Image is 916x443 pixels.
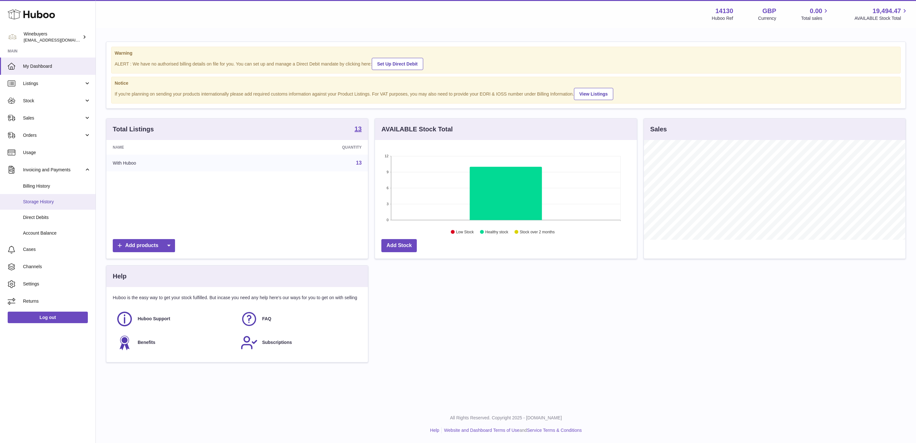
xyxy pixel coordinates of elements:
[8,312,88,323] a: Log out
[385,154,389,158] text: 12
[810,7,822,15] span: 0.00
[574,88,613,100] a: View Listings
[115,50,897,56] strong: Warning
[387,186,389,190] text: 6
[381,125,453,134] h3: AVAILABLE Stock Total
[113,272,126,281] h3: Help
[712,15,733,21] div: Huboo Ref
[23,183,91,189] span: Billing History
[24,31,81,43] div: Winebuyers
[101,415,911,421] p: All Rights Reserved. Copyright 2025 - [DOMAIN_NAME]
[106,140,244,155] th: Name
[24,37,94,43] span: [EMAIL_ADDRESS][DOMAIN_NAME]
[758,15,776,21] div: Currency
[23,132,84,138] span: Orders
[355,126,362,132] strong: 13
[23,246,91,253] span: Cases
[240,310,359,328] a: FAQ
[873,7,901,15] span: 19,494.47
[240,334,359,351] a: Subscriptions
[444,428,519,433] a: Website and Dashboard Terms of Use
[456,230,474,234] text: Low Stock
[23,298,91,304] span: Returns
[442,427,582,433] li: and
[116,310,234,328] a: Huboo Support
[113,239,175,252] a: Add products
[262,316,271,322] span: FAQ
[262,339,292,346] span: Subscriptions
[138,316,170,322] span: Huboo Support
[23,63,91,69] span: My Dashboard
[23,264,91,270] span: Channels
[23,81,84,87] span: Listings
[244,140,368,155] th: Quantity
[23,214,91,221] span: Direct Debits
[854,15,908,21] span: AVAILABLE Stock Total
[387,170,389,174] text: 9
[23,150,91,156] span: Usage
[801,15,829,21] span: Total sales
[485,230,509,234] text: Healthy stock
[106,155,244,171] td: With Huboo
[381,239,417,252] a: Add Stock
[23,281,91,287] span: Settings
[527,428,582,433] a: Service Terms & Conditions
[115,57,897,70] div: ALERT : We have no authorised billing details on file for you. You can set up and manage a Direct...
[430,428,439,433] a: Help
[138,339,155,346] span: Benefits
[762,7,776,15] strong: GBP
[355,126,362,133] a: 13
[387,218,389,222] text: 0
[23,230,91,236] span: Account Balance
[854,7,908,21] a: 19,494.47 AVAILABLE Stock Total
[520,230,555,234] text: Stock over 2 months
[116,334,234,351] a: Benefits
[356,160,362,166] a: 13
[715,7,733,15] strong: 14130
[113,125,154,134] h3: Total Listings
[23,199,91,205] span: Storage History
[115,80,897,86] strong: Notice
[23,98,84,104] span: Stock
[113,295,362,301] p: Huboo is the easy way to get your stock fulfilled. But incase you need any help here's our ways f...
[8,32,17,42] img: internalAdmin-14130@internal.huboo.com
[23,167,84,173] span: Invoicing and Payments
[23,115,84,121] span: Sales
[801,7,829,21] a: 0.00 Total sales
[115,87,897,100] div: If you're planning on sending your products internationally please add required customs informati...
[387,202,389,206] text: 3
[650,125,667,134] h3: Sales
[372,58,423,70] a: Set Up Direct Debit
